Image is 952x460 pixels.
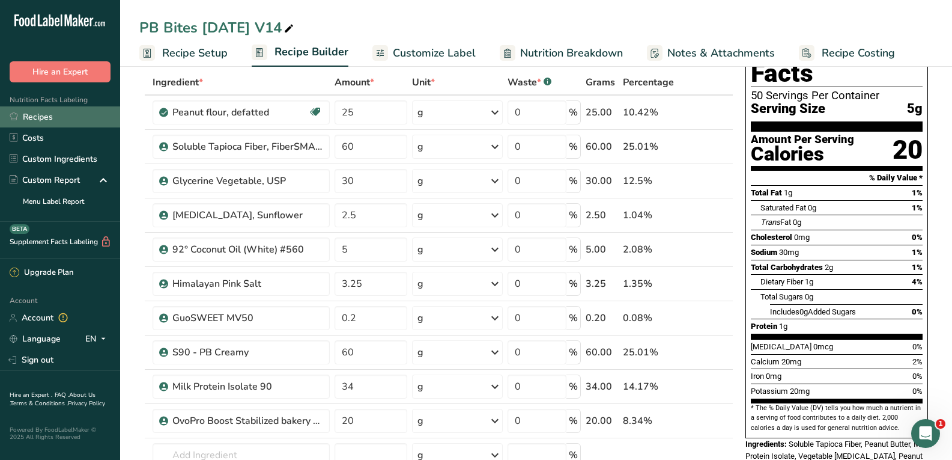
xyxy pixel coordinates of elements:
[10,328,61,349] a: Language
[784,188,792,197] span: 1g
[417,105,423,120] div: g
[623,277,676,291] div: 1.35%
[936,419,945,429] span: 1
[162,45,228,61] span: Recipe Setup
[139,17,296,38] div: PB Bites [DATE] V14
[417,208,423,222] div: g
[912,188,923,197] span: 1%
[274,44,348,60] span: Recipe Builder
[799,307,808,316] span: 0g
[10,174,80,186] div: Custom Report
[417,140,423,154] div: g
[751,90,923,102] div: 50 Servings Per Container
[10,426,111,441] div: Powered By FoodLabelMaker © 2025 All Rights Reserved
[586,75,615,90] span: Grams
[55,391,69,399] a: FAQ .
[623,208,676,222] div: 1.04%
[667,45,775,61] span: Notes & Attachments
[760,218,780,227] i: Trans
[912,277,923,286] span: 4%
[751,171,923,185] section: % Daily Value *
[745,440,787,449] span: Ingredients:
[172,277,323,291] div: Himalayan Pink Salt
[760,218,791,227] span: Fat
[781,357,801,366] span: 20mg
[10,399,68,408] a: Terms & Conditions .
[372,40,476,67] a: Customize Label
[779,248,799,257] span: 30mg
[893,134,923,166] div: 20
[912,203,923,212] span: 1%
[751,322,777,331] span: Protein
[417,277,423,291] div: g
[10,391,52,399] a: Hire an Expert .
[586,414,618,428] div: 20.00
[68,399,105,408] a: Privacy Policy
[172,311,323,325] div: GuoSWEET MV50
[586,277,618,291] div: 3.25
[139,40,228,67] a: Recipe Setup
[10,224,29,234] div: BETA
[10,61,111,82] button: Hire an Expert
[907,102,923,117] span: 5g
[417,379,423,394] div: g
[172,208,323,222] div: [MEDICAL_DATA], Sunflower
[751,134,854,146] div: Amount Per Serving
[647,40,775,67] a: Notes & Attachments
[760,292,803,301] span: Total Sugars
[760,277,803,286] span: Dietary Fiber
[172,140,323,154] div: Soluble Tapioca Fiber, FiberSMART TS90
[417,345,423,360] div: g
[172,242,323,257] div: 92° Coconut Oil (White) #560
[623,174,676,188] div: 12.5%
[623,75,674,90] span: Percentage
[623,140,676,154] div: 25.01%
[912,342,923,351] span: 0%
[623,414,676,428] div: 8.34%
[751,403,923,433] section: * The % Daily Value (DV) tells you how much a nutrient in a serving of food contributes to a dail...
[751,32,923,87] h1: Nutrition Facts
[412,75,435,90] span: Unit
[793,218,801,227] span: 0g
[586,140,618,154] div: 60.00
[912,248,923,257] span: 1%
[586,105,618,120] div: 25.00
[751,372,764,381] span: Iron
[825,263,833,272] span: 2g
[751,188,782,197] span: Total Fat
[770,307,856,316] span: Includes Added Sugars
[172,379,323,394] div: Milk Protein Isolate 90
[912,372,923,381] span: 0%
[766,372,781,381] span: 0mg
[252,38,348,67] a: Recipe Builder
[500,40,623,67] a: Nutrition Breakdown
[912,387,923,396] span: 0%
[623,345,676,360] div: 25.01%
[912,233,923,242] span: 0%
[760,203,806,212] span: Saturated Fat
[172,345,323,360] div: S90 - PB Creamy
[805,292,813,301] span: 0g
[751,342,811,351] span: [MEDICAL_DATA]
[623,379,676,394] div: 14.17%
[623,105,676,120] div: 10.42%
[417,174,423,188] div: g
[586,208,618,222] div: 2.50
[794,233,810,242] span: 0mg
[751,233,792,242] span: Cholesterol
[912,307,923,316] span: 0%
[805,277,813,286] span: 1g
[912,263,923,272] span: 1%
[10,267,73,279] div: Upgrade Plan
[586,174,618,188] div: 30.00
[586,242,618,257] div: 5.00
[751,357,780,366] span: Calcium
[911,419,940,448] iframe: Intercom live chat
[751,387,788,396] span: Potassium
[172,174,323,188] div: Glycerine Vegetable, USP
[808,203,816,212] span: 0g
[153,75,203,90] span: Ingredient
[586,379,618,394] div: 34.00
[393,45,476,61] span: Customize Label
[623,242,676,257] div: 2.08%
